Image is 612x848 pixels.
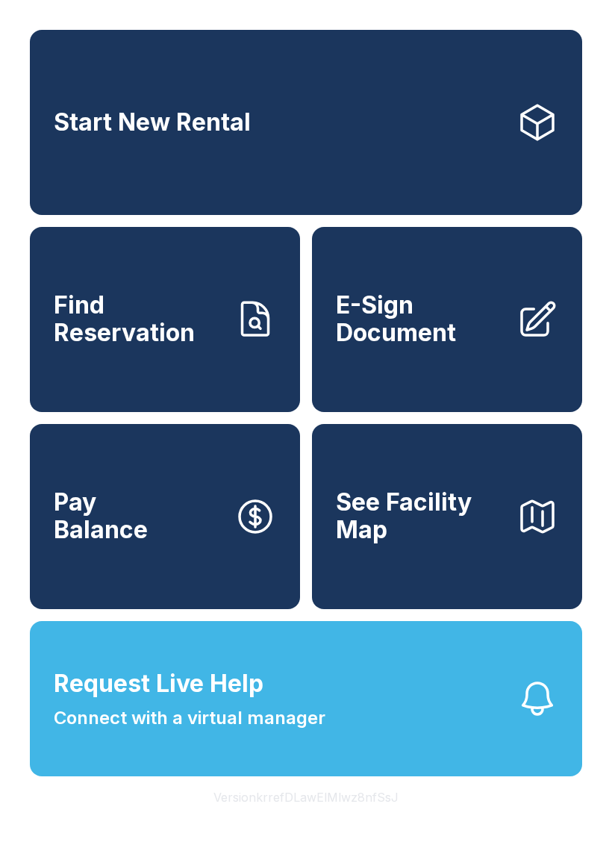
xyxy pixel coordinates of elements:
button: See Facility Map [312,424,582,609]
span: Connect with a virtual manager [54,705,325,732]
a: Find Reservation [30,227,300,412]
a: Start New Rental [30,30,582,215]
span: E-Sign Document [336,292,505,346]
span: Find Reservation [54,292,222,346]
button: PayBalance [30,424,300,609]
a: E-Sign Document [312,227,582,412]
span: Pay Balance [54,489,148,543]
span: Request Live Help [54,666,263,702]
button: VersionkrrefDLawElMlwz8nfSsJ [202,776,410,818]
span: See Facility Map [336,489,505,543]
span: Start New Rental [54,109,251,137]
button: Request Live HelpConnect with a virtual manager [30,621,582,776]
